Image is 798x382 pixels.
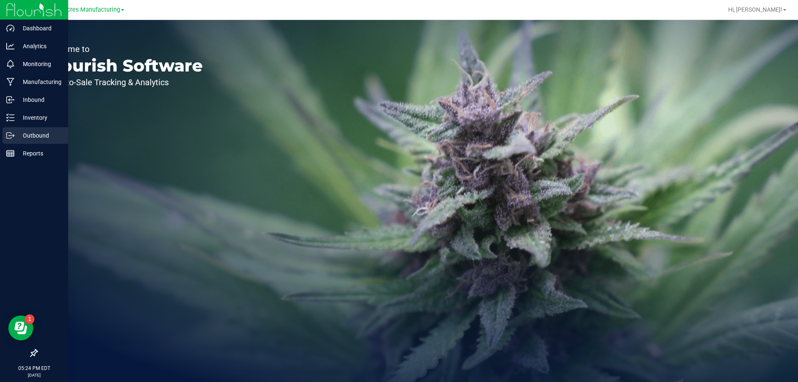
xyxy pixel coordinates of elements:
[45,57,203,74] p: Flourish Software
[45,6,120,13] span: Green Acres Manufacturing
[15,77,64,87] p: Manufacturing
[6,24,15,32] inline-svg: Dashboard
[45,45,203,53] p: Welcome to
[6,78,15,86] inline-svg: Manufacturing
[15,131,64,140] p: Outbound
[15,59,64,69] p: Monitoring
[6,60,15,68] inline-svg: Monitoring
[15,148,64,158] p: Reports
[6,149,15,158] inline-svg: Reports
[4,372,64,378] p: [DATE]
[6,113,15,122] inline-svg: Inventory
[8,315,33,340] iframe: Resource center
[15,41,64,51] p: Analytics
[6,131,15,140] inline-svg: Outbound
[6,96,15,104] inline-svg: Inbound
[15,113,64,123] p: Inventory
[4,365,64,372] p: 05:24 PM EDT
[6,42,15,50] inline-svg: Analytics
[15,23,64,33] p: Dashboard
[45,78,203,86] p: Seed-to-Sale Tracking & Analytics
[15,95,64,105] p: Inbound
[25,314,34,324] iframe: Resource center unread badge
[728,6,782,13] span: Hi, [PERSON_NAME]!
